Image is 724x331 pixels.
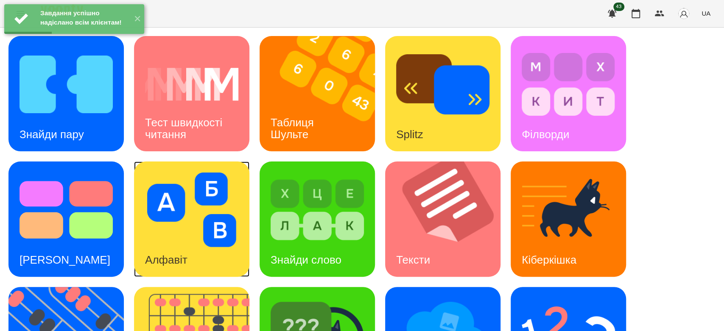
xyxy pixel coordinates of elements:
img: Кіберкішка [522,172,615,247]
a: КіберкішкаКіберкішка [511,161,626,277]
a: Таблиця ШультеТаблиця Шульте [260,36,375,151]
h3: Splitz [396,128,423,141]
img: Філворди [522,47,615,122]
img: Таблиця Шульте [260,36,386,151]
a: SplitzSplitz [385,36,500,151]
a: Тест швидкості читанняТест швидкості читання [134,36,249,151]
img: Знайди слово [271,172,364,247]
div: Завдання успішно надіслано всім клієнтам! [40,8,127,27]
img: Splitz [396,47,489,122]
img: Тексти [385,161,511,277]
a: ТекстиТексти [385,161,500,277]
img: Тест швидкості читання [145,47,238,122]
img: Алфавіт [145,172,238,247]
span: 43 [613,3,624,11]
h3: Алфавіт [145,253,187,266]
img: avatar_s.png [678,8,690,19]
a: Знайди паруЗнайди пару [8,36,124,151]
img: Знайди пару [20,47,113,122]
h3: Філворди [522,128,569,141]
h3: Знайди слово [271,253,341,266]
h3: [PERSON_NAME] [20,253,110,266]
a: АлфавітАлфавіт [134,161,249,277]
h3: Таблиця Шульте [271,116,317,140]
h3: Тест швидкості читання [145,116,225,140]
a: Тест Струпа[PERSON_NAME] [8,161,124,277]
a: Знайди словоЗнайди слово [260,161,375,277]
h3: Знайди пару [20,128,84,141]
h3: Кіберкішка [522,253,576,266]
h3: Тексти [396,253,430,266]
img: Тест Струпа [20,172,113,247]
button: UA [698,6,714,21]
span: UA [702,9,710,18]
a: ФілвордиФілворди [511,36,626,151]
